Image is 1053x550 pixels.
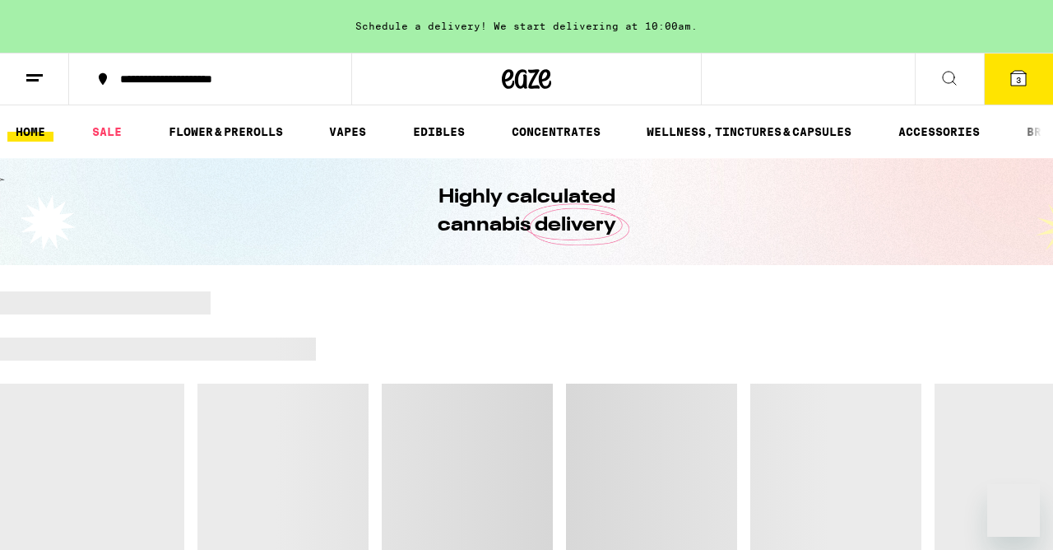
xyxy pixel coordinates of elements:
[638,122,860,142] a: WELLNESS, TINCTURES & CAPSULES
[1016,75,1021,85] span: 3
[160,122,291,142] a: FLOWER & PREROLLS
[405,122,473,142] a: EDIBLES
[321,122,374,142] a: VAPES
[987,484,1040,537] iframe: Button to launch messaging window
[84,122,130,142] a: SALE
[503,122,609,142] a: CONCENTRATES
[7,122,53,142] a: HOME
[984,54,1053,105] button: 3
[890,122,988,142] a: ACCESSORIES
[391,184,662,240] h1: Highly calculated cannabis delivery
